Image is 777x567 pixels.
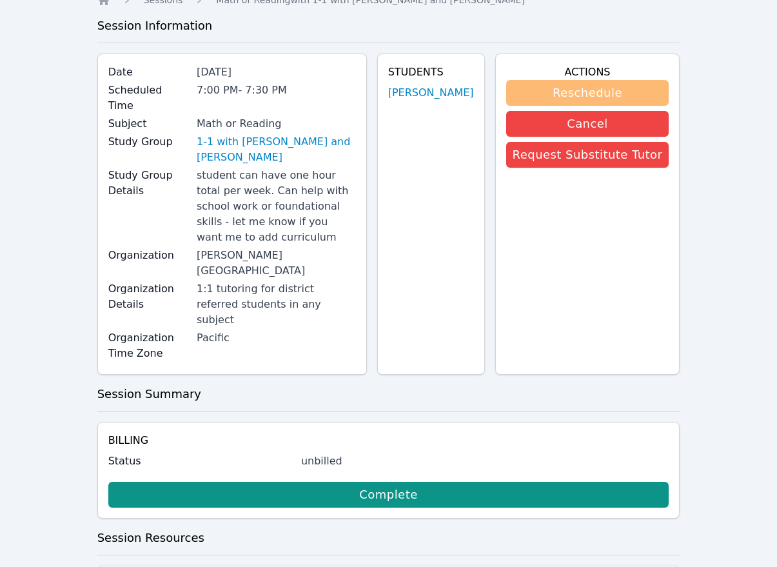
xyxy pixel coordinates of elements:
[301,453,669,469] div: unbilled
[108,134,189,150] label: Study Group
[97,529,680,547] h3: Session Resources
[197,116,356,132] div: Math or Reading
[108,248,189,263] label: Organization
[108,281,189,312] label: Organization Details
[108,453,293,469] label: Status
[108,168,189,199] label: Study Group Details
[108,330,189,361] label: Organization Time Zone
[197,248,356,279] div: [PERSON_NAME][GEOGRAPHIC_DATA]
[97,385,680,403] h3: Session Summary
[506,80,669,106] button: Reschedule
[108,65,189,80] label: Date
[388,65,474,80] h4: Students
[506,111,669,137] button: Cancel
[388,85,474,101] a: [PERSON_NAME]
[197,65,356,80] div: [DATE]
[506,65,669,80] h4: Actions
[108,433,669,448] h4: Billing
[108,116,189,132] label: Subject
[108,482,669,508] a: Complete
[197,330,356,346] div: Pacific
[108,83,189,114] label: Scheduled Time
[197,168,356,245] div: student can have one hour total per week. Can help with school work or foundational skills - let ...
[506,142,669,168] button: Request Substitute Tutor
[197,134,356,165] a: 1-1 with [PERSON_NAME] and [PERSON_NAME]
[197,83,356,98] div: 7:00 PM - 7:30 PM
[97,17,680,35] h3: Session Information
[197,281,356,328] div: 1:1 tutoring for district referred students in any subject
